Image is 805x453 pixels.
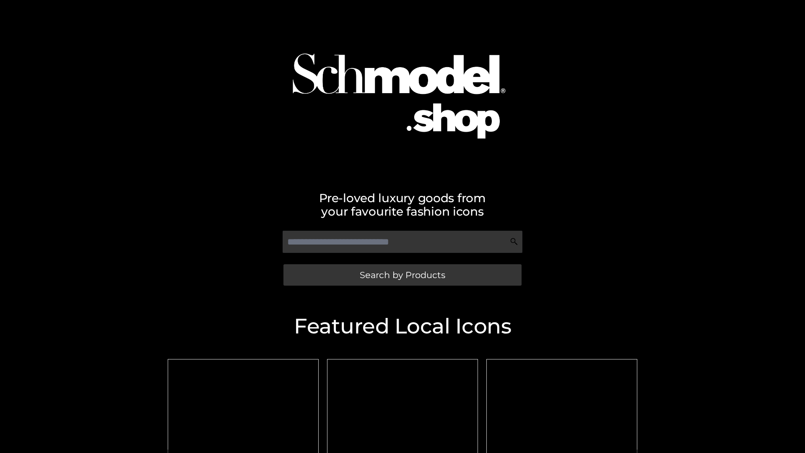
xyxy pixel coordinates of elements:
span: Search by Products [360,271,445,279]
img: Search Icon [510,237,518,246]
h2: Featured Local Icons​ [164,316,641,337]
h2: Pre-loved luxury goods from your favourite fashion icons [164,191,641,218]
a: Search by Products [283,264,522,286]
